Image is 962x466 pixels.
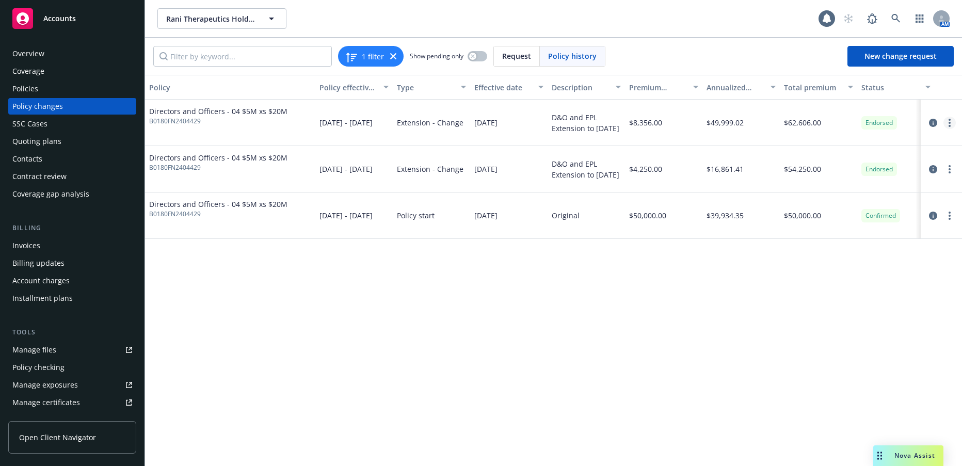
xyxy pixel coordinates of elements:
span: Accounts [43,14,76,23]
span: $49,999.02 [707,117,744,128]
a: New change request [847,46,954,67]
div: Original [552,210,580,221]
div: Description [552,82,610,93]
button: Description [548,75,625,100]
a: Accounts [8,4,136,33]
span: $8,356.00 [629,117,662,128]
a: Invoices [8,237,136,254]
div: Contract review [12,168,67,185]
a: Quoting plans [8,133,136,150]
span: Show pending only [410,52,463,60]
a: Installment plans [8,290,136,307]
button: Annualized total premium change [702,75,780,100]
span: Endorsed [865,165,893,174]
div: Contacts [12,151,42,167]
div: Type [397,82,455,93]
span: B0180FN2404429 [149,117,287,126]
a: Switch app [909,8,930,29]
div: Coverage [12,63,44,79]
button: Premium change [625,75,702,100]
span: $16,861.41 [707,164,744,174]
span: $54,250.00 [784,164,821,174]
div: Status [861,82,919,93]
div: Effective date [474,82,532,93]
span: Open Client Navigator [19,432,96,443]
div: Policies [12,81,38,97]
span: [DATE] [474,164,498,174]
span: Rani Therapeutics Holdings, Inc. [166,13,255,24]
div: Coverage gap analysis [12,186,89,202]
div: Policy [149,82,311,93]
span: $50,000.00 [629,210,666,221]
div: Tools [8,327,136,338]
div: Manage claims [12,412,65,428]
a: more [943,163,956,175]
button: Effective date [470,75,548,100]
span: $4,250.00 [629,164,662,174]
span: B0180FN2404429 [149,210,287,219]
button: Nova Assist [873,445,943,466]
div: Annualized total premium change [707,82,764,93]
div: Policy checking [12,359,65,376]
div: Quoting plans [12,133,61,150]
a: Search [886,8,906,29]
a: Contract review [8,168,136,185]
span: [DATE] - [DATE] [319,210,373,221]
a: Billing updates [8,255,136,271]
span: [DATE] - [DATE] [319,164,373,174]
button: Policy effective dates [315,75,393,100]
span: B0180FN2404429 [149,163,287,172]
a: Coverage gap analysis [8,186,136,202]
span: Extension - Change [397,117,463,128]
span: Policy start [397,210,435,221]
div: Premium change [629,82,687,93]
span: Endorsed [865,118,893,127]
button: Type [393,75,470,100]
div: Manage exposures [12,377,78,393]
a: Coverage [8,63,136,79]
div: SSC Cases [12,116,47,132]
span: Nova Assist [894,451,935,460]
a: SSC Cases [8,116,136,132]
span: Extension - Change [397,164,463,174]
span: $50,000.00 [784,210,821,221]
div: Account charges [12,272,70,289]
span: Directors and Officers - 04 $5M xs $20M [149,199,287,210]
a: Policies [8,81,136,97]
span: [DATE] - [DATE] [319,117,373,128]
div: Manage certificates [12,394,80,411]
span: $62,606.00 [784,117,821,128]
span: Request [502,51,531,61]
div: D&O and EPL Extension to [DATE] [552,158,621,180]
div: Billing updates [12,255,65,271]
a: circleInformation [927,117,939,129]
span: Directors and Officers - 04 $5M xs $20M [149,152,287,163]
a: more [943,210,956,222]
div: Policy changes [12,98,63,115]
button: Total premium [780,75,857,100]
span: Policy history [548,51,597,61]
div: Invoices [12,237,40,254]
div: Overview [12,45,44,62]
div: Total premium [784,82,842,93]
button: Status [857,75,935,100]
a: Policy checking [8,359,136,376]
div: D&O and EPL Extension to [DATE] [552,112,621,134]
span: New change request [864,51,937,61]
a: circleInformation [927,210,939,222]
a: more [943,117,956,129]
span: [DATE] [474,117,498,128]
a: Manage files [8,342,136,358]
a: Policy changes [8,98,136,115]
a: Overview [8,45,136,62]
div: Policy effective dates [319,82,377,93]
input: Filter by keyword... [153,46,332,67]
a: Manage certificates [8,394,136,411]
a: Start snowing [838,8,859,29]
button: Rani Therapeutics Holdings, Inc. [157,8,286,29]
span: Confirmed [865,211,896,220]
a: Manage exposures [8,377,136,393]
a: Report a Bug [862,8,883,29]
a: Account charges [8,272,136,289]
